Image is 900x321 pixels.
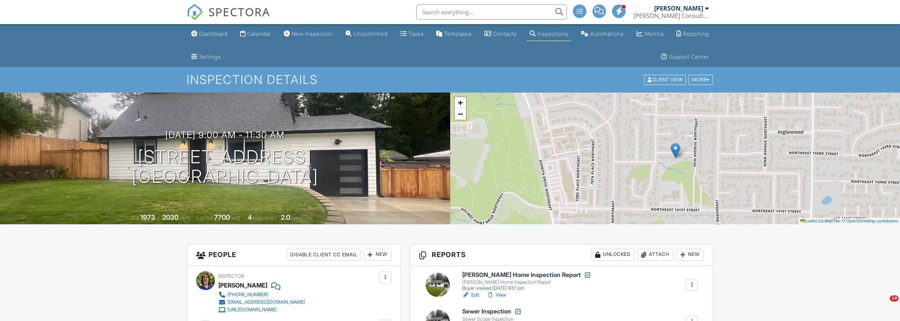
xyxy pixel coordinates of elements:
[214,213,230,221] div: 7700
[253,215,274,221] span: bedrooms
[590,30,624,37] div: Automations
[218,280,267,291] div: [PERSON_NAME]
[800,219,817,223] a: Leaflet
[364,249,391,261] div: New
[188,50,224,64] a: Settings
[654,5,703,12] div: [PERSON_NAME]
[131,215,139,221] span: Built
[458,98,463,107] span: +
[292,30,333,37] div: New Inspection
[416,5,567,20] input: Search everything...
[433,27,475,41] a: Templates
[842,219,898,223] a: © OpenStreetMap contributors
[481,27,520,41] a: Contacts
[643,76,688,82] a: Client View
[455,108,466,120] a: Zoom out
[187,10,270,26] a: SPECTORA
[462,271,591,292] a: [PERSON_NAME] Home Inspection Report [PERSON_NAME] Home Inspection Report Buyer viewed [DATE] 9:5...
[227,299,305,305] div: [EMAIL_ADDRESS][DOMAIN_NAME]
[890,295,898,301] span: 10
[227,292,268,298] div: [PHONE_NUMBER]
[462,285,591,291] div: Buyer viewed [DATE] 9:51 pm
[218,306,305,313] a: [URL][DOMAIN_NAME]
[644,75,686,85] div: Client View
[209,4,270,20] span: SPECTORA
[287,249,361,261] div: Disable Client CC Email
[591,249,634,261] div: Unlocked
[281,213,290,221] div: 2.0
[462,291,479,299] a: Edit
[673,27,712,41] a: Reporting
[397,27,427,41] a: Tasks
[187,73,714,86] h1: Inspection Details
[493,30,517,37] div: Contacts
[658,50,712,64] a: Support Center
[644,30,664,37] div: Metrics
[199,30,228,37] div: Dashboard
[237,27,274,41] a: Calendar
[637,249,673,261] div: Attach
[248,213,252,221] div: 4
[455,97,466,108] a: Zoom in
[410,244,713,266] h3: Reports
[199,53,221,60] div: Settings
[247,30,271,37] div: Calendar
[218,298,305,306] a: [EMAIL_ADDRESS][DOMAIN_NAME]
[671,143,680,158] img: Marker
[818,219,819,223] span: |
[162,213,178,221] div: 2030
[231,215,241,221] span: sq.ft.
[527,27,571,41] a: Inspections
[187,4,203,20] img: The Best Home Inspection Software - Spectora
[634,27,667,41] a: Metrics
[458,109,463,119] span: −
[462,271,591,279] h6: [PERSON_NAME] Home Inspection Report
[462,308,525,315] h6: Sewer Inspection
[165,130,285,140] h3: [DATE] 9:00 am - 11:30 am
[538,30,568,37] div: Inspections
[180,215,190,221] span: sq. ft.
[140,213,155,221] div: 1973
[281,27,336,41] a: New Inspection
[462,279,591,285] div: [PERSON_NAME] Home Inspection Report
[187,244,401,266] h3: People
[821,219,841,223] a: © MapTiler
[669,53,709,60] div: Support Center
[578,27,627,41] a: Automations (Advanced)
[218,291,305,298] a: [PHONE_NUMBER]
[874,295,892,313] iframe: Intercom live chat
[343,27,391,41] a: Unconfirmed
[688,75,713,85] div: More
[188,27,231,41] a: Dashboard
[227,307,277,313] div: [URL][DOMAIN_NAME]
[444,30,472,37] div: Templates
[683,30,709,37] div: Reporting
[634,12,709,20] div: RW West Consultants Inc
[487,291,506,299] a: View
[676,249,704,261] div: New
[408,30,424,37] div: Tasks
[132,147,318,187] h1: [STREET_ADDRESS] [GEOGRAPHIC_DATA]
[197,215,213,221] span: Lot Size
[218,273,244,279] span: Inspector
[353,30,388,37] div: Unconfirmed
[291,215,313,221] span: bathrooms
